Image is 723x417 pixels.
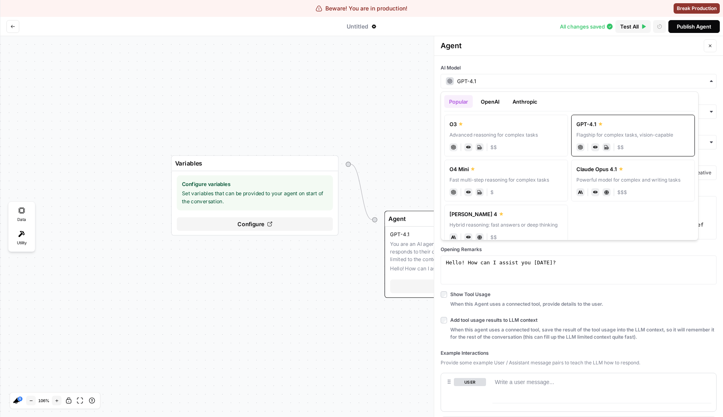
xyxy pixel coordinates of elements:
[182,180,328,188] span: Configure variables
[441,74,717,88] div: GPT-4.1
[441,350,717,357] div: Example Interactions
[450,291,490,298] span: Show Tool Usage
[10,204,33,226] div: Data
[172,171,338,235] button: Configure variablesSet variables that can be provided to your agent on start of the conversation....
[490,234,497,241] span: $$
[617,189,627,196] span: $$$
[449,120,563,128] div: O3
[450,326,717,341] span: When this agent uses a connected tool, save the result of the tool usage into the LLM context, so...
[37,399,50,403] span: 106 %
[495,378,554,386] div: Write a user message...
[490,189,494,196] span: $
[450,300,717,308] span: When this Agent uses a connected tool, provide details to the user.
[347,22,368,31] span: Untitled
[560,22,605,31] span: All changes saved
[677,5,717,12] span: Break Production
[441,92,698,241] div: AI ModelGPT-4.1
[441,359,717,366] span: Provide some example User / Assistant message pairs to teach the LLM how to respond.
[6,20,19,33] button: Go back
[615,20,651,33] button: Test All
[576,120,690,128] div: GPT-4.1
[508,95,542,108] button: Anthropic
[677,22,711,31] div: Publish Agent
[342,20,381,33] button: Untitled
[476,95,504,108] button: OpenAI
[351,164,372,220] g: Edge from start to initial
[454,378,486,386] button: user
[441,291,447,298] input: Show Tool UsageWhen this Agent uses a connected tool, provide details to the user.
[692,169,711,176] div: Creative
[450,317,537,324] span: Add tool usage results to LLM context
[441,64,717,72] label: AI Model
[576,131,690,139] div: Flagship for complex tasks, vision-capable
[576,165,690,173] div: Claude Opus 4.1
[576,176,690,184] div: Powerful model for complex and writing tasks
[449,176,563,184] div: Fast multi-step reasoning for complex tasks
[388,215,545,223] input: Step Name
[449,221,563,229] div: Hybrid reasoning: fast answers or deep thinking
[441,64,717,88] button: AI ModelGPT-4.1
[384,211,551,298] div: GPT-4.1You are an AI agent that helps people find information and responds to their questions in ...
[171,155,338,236] div: Configure variablesSet variables that can be provided to your agent on start of the conversation....
[449,131,563,139] div: Advanced reasoning for complex tasks
[441,317,447,323] input: Add tool usage results to LLM contextWhen this agent uses a connected tool, save the result of th...
[441,40,462,51] span: Agent
[444,95,473,108] button: Popular
[10,227,33,249] div: Utility
[617,144,624,151] span: $$
[175,159,331,168] input: Step Name
[177,176,333,211] div: Set variables that can be provided to your agent on start of the conversation.
[674,3,720,14] button: Break Production
[620,22,639,31] span: Test All
[449,210,563,218] div: [PERSON_NAME] 4
[441,246,717,253] label: Opening Remarks
[449,165,563,173] div: O4 Mini
[18,397,22,401] a: 5
[237,220,264,228] span: Configure
[490,144,497,151] span: $$
[19,397,21,401] text: 5
[668,20,720,33] button: Publish Agent
[385,227,551,297] button: GPT-4.1You are an AI agent that helps people find information and responds to their questions in ...
[316,4,407,12] div: Beware! You are in production!
[446,378,486,407] div: user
